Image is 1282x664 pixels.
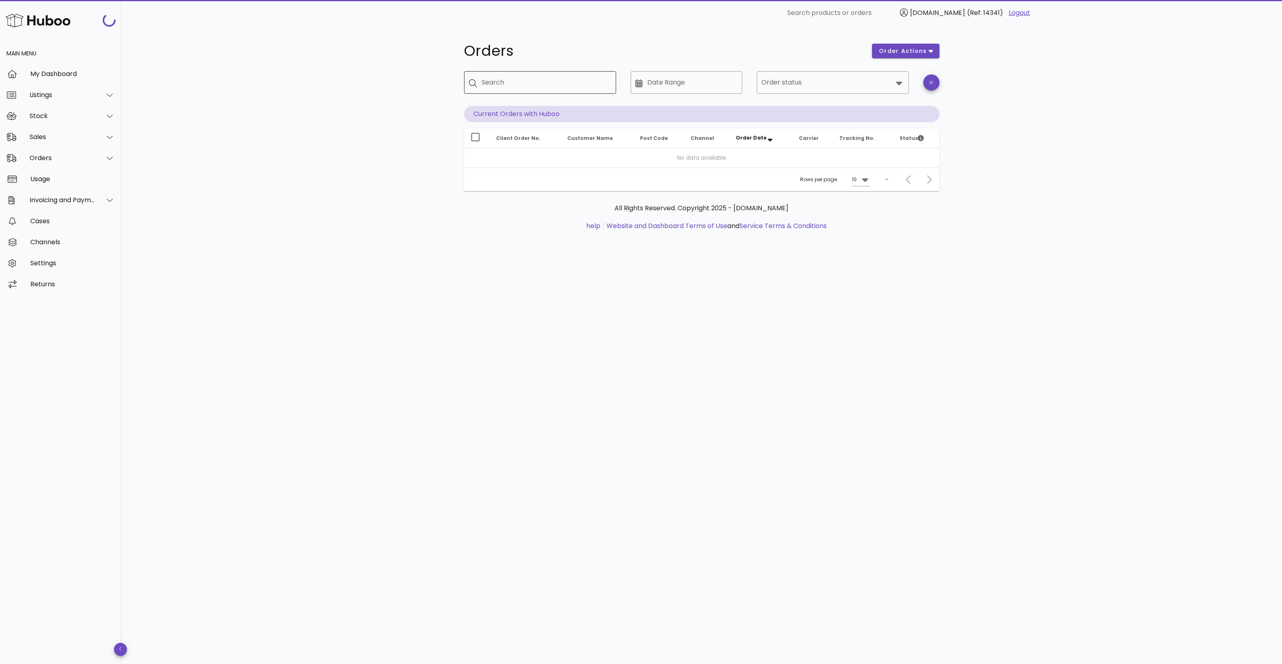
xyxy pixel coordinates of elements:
div: 10Rows per page: [852,173,870,186]
span: Carrier [799,135,819,142]
div: Usage [30,175,115,183]
div: My Dashboard [30,70,115,78]
span: [DOMAIN_NAME] [910,8,965,17]
span: Order Date [736,134,767,141]
span: (Ref: 14341) [967,8,1003,17]
th: Client Order No. [490,129,561,148]
div: – [885,176,889,183]
h1: Orders [464,44,863,58]
div: Rows per page: [800,168,870,191]
span: Tracking No. [840,135,875,142]
span: Channel [691,135,714,142]
span: Customer Name [568,135,613,142]
button: order actions [872,44,939,58]
th: Post Code [634,129,684,148]
span: Status [900,135,924,142]
span: Post Code [640,135,668,142]
div: Returns [30,280,115,288]
td: No data available [464,148,940,167]
th: Carrier [792,129,833,148]
div: 10 [852,176,857,183]
li: and [604,221,827,231]
th: Channel [684,129,729,148]
a: help [586,221,600,230]
div: Stock [30,112,95,120]
th: Status [893,129,939,148]
div: Channels [30,238,115,246]
div: Listings [30,91,95,99]
th: Tracking No. [833,129,893,148]
p: Current Orders with Huboo [464,106,940,122]
p: All Rights Reserved. Copyright 2025 - [DOMAIN_NAME] [471,203,933,213]
a: Service Terms & Conditions [739,221,827,230]
div: Sales [30,133,95,141]
div: Settings [30,259,115,267]
span: Client Order No. [496,135,541,142]
th: Customer Name [561,129,634,148]
div: Invoicing and Payments [30,196,95,204]
span: order actions [879,47,927,55]
a: Logout [1009,8,1030,18]
a: Website and Dashboard Terms of Use [606,221,727,230]
th: Order Date: Sorted descending. Activate to remove sorting. [729,129,792,148]
div: Cases [30,217,115,225]
div: Orders [30,154,95,162]
img: Huboo Logo [6,12,70,29]
div: Order status [757,71,909,94]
